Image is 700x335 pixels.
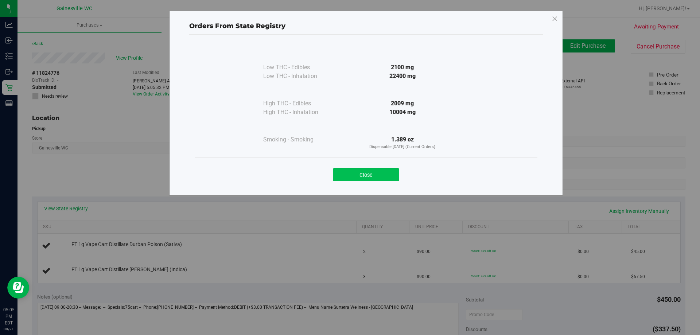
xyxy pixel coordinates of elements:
div: 10004 mg [336,108,469,117]
div: 2009 mg [336,99,469,108]
div: 1.389 oz [336,135,469,150]
div: High THC - Inhalation [263,108,336,117]
div: Low THC - Edibles [263,63,336,72]
div: Smoking - Smoking [263,135,336,144]
button: Close [333,168,399,181]
div: Low THC - Inhalation [263,72,336,81]
div: 22400 mg [336,72,469,81]
p: Dispensable [DATE] (Current Orders) [336,144,469,150]
span: Orders From State Registry [189,22,285,30]
div: 2100 mg [336,63,469,72]
div: High THC - Edibles [263,99,336,108]
iframe: Resource center [7,277,29,299]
